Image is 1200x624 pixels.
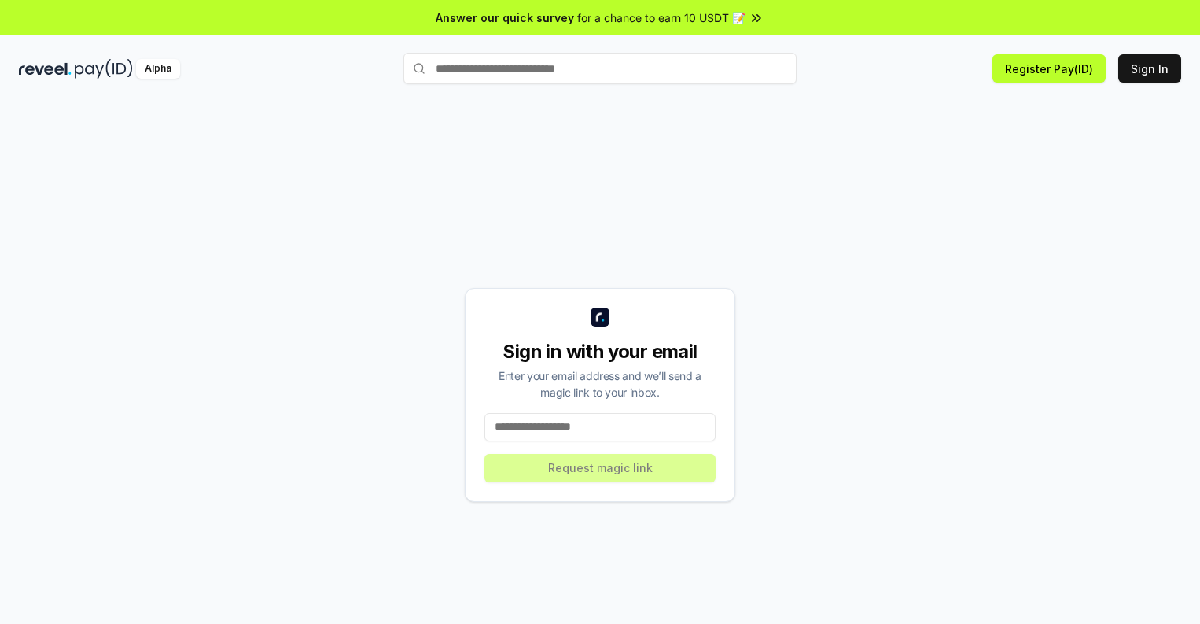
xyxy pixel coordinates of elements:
div: Sign in with your email [484,339,716,364]
span: Answer our quick survey [436,9,574,26]
img: pay_id [75,59,133,79]
div: Alpha [136,59,180,79]
button: Sign In [1118,54,1181,83]
img: reveel_dark [19,59,72,79]
span: for a chance to earn 10 USDT 📝 [577,9,745,26]
div: Enter your email address and we’ll send a magic link to your inbox. [484,367,716,401]
button: Register Pay(ID) [992,54,1106,83]
img: logo_small [591,308,609,327]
